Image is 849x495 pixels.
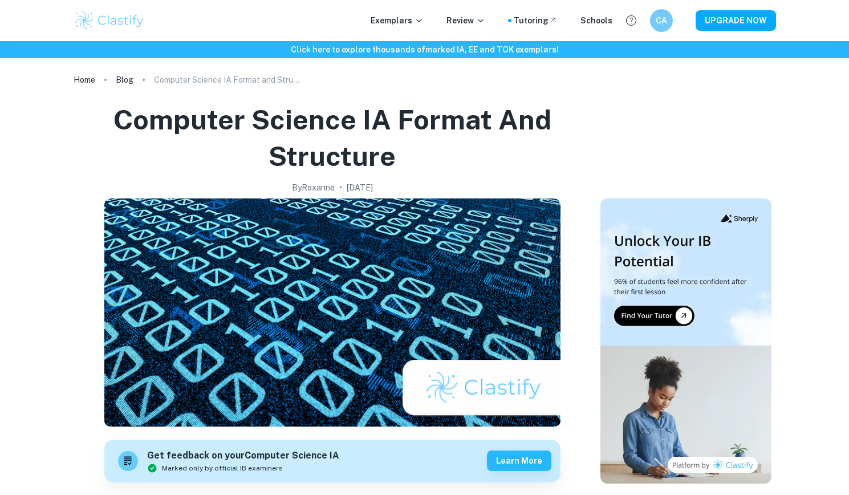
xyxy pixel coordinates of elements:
p: Computer Science IA Format and Structure [154,74,302,86]
p: • [339,181,342,194]
button: Learn more [487,451,551,471]
button: UPGRADE NOW [696,10,776,31]
h1: Computer Science IA Format and Structure [78,102,587,175]
h6: Get feedback on your Computer Science IA [147,449,339,463]
h6: CA [655,14,668,27]
a: Home [74,72,95,88]
button: Help and Feedback [621,11,641,30]
h2: By Roxanne [292,181,335,194]
h2: [DATE] [347,181,373,194]
a: Get feedback on yourComputer Science IAMarked only by official IB examinersLearn more [104,440,560,482]
p: Exemplars [371,14,424,27]
button: CA [650,9,673,32]
h6: Click here to explore thousands of marked IA, EE and TOK exemplars ! [2,43,847,56]
a: Schools [580,14,612,27]
span: Marked only by official IB examiners [162,463,283,473]
img: Clastify logo [74,9,146,32]
a: Blog [116,72,133,88]
a: Tutoring [514,14,558,27]
img: Computer Science IA Format and Structure cover image [104,198,560,427]
img: Thumbnail [600,198,771,484]
p: Review [446,14,485,27]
